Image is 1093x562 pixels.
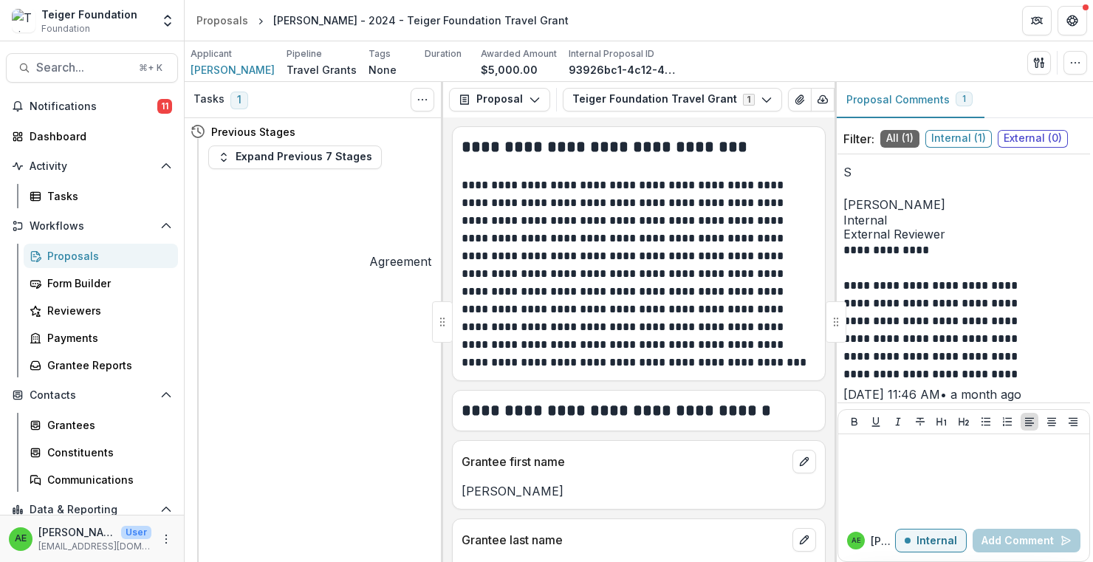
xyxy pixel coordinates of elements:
span: 1 [230,92,248,109]
div: Proposals [47,248,166,264]
p: Awarded Amount [481,47,557,61]
p: Travel Grants [287,62,357,78]
span: Activity [30,160,154,173]
button: Partners [1022,6,1052,35]
div: Teiger Foundation [41,7,137,22]
button: More [157,530,175,548]
a: Grantees [24,413,178,437]
a: Payments [24,326,178,350]
button: edit [792,450,816,473]
span: All ( 1 ) [880,130,919,148]
button: Search... [6,53,178,83]
div: ⌘ + K [136,60,165,76]
button: Open Activity [6,154,178,178]
button: Align Right [1064,413,1082,431]
p: [PERSON_NAME] [843,196,1084,213]
p: [DATE] 11:46 AM • a month ago [843,385,1084,403]
button: Get Help [1058,6,1087,35]
p: Applicant [191,47,232,61]
button: Italicize [889,413,907,431]
a: Tasks [24,184,178,208]
p: $5,000.00 [481,62,538,78]
p: Pipeline [287,47,322,61]
span: 1 [962,94,966,104]
p: [PERSON_NAME] [871,533,895,549]
div: Proposals [196,13,248,28]
button: Internal [895,529,967,552]
p: [EMAIL_ADDRESS][DOMAIN_NAME] [38,540,151,553]
img: Teiger Foundation [12,9,35,32]
p: [PERSON_NAME] [38,524,115,540]
button: Notifications11 [6,95,178,118]
button: Open Workflows [6,214,178,238]
div: Grantees [47,417,166,433]
button: Open entity switcher [157,6,178,35]
p: Tags [369,47,391,61]
span: External Reviewer [843,227,1084,241]
button: Open Contacts [6,383,178,407]
span: Foundation [41,22,90,35]
span: Internal [843,213,1084,227]
span: External ( 0 ) [998,130,1068,148]
button: Add Comment [973,529,1080,552]
button: Bullet List [977,413,995,431]
p: Internal Proposal ID [569,47,654,61]
div: Andrea Escobedo [852,537,861,544]
span: Data & Reporting [30,504,154,516]
span: 11 [157,99,172,114]
a: Communications [24,467,178,492]
button: Open Data & Reporting [6,498,178,521]
p: 93926bc1-4c12-4981-b717-9365902a5c2c [569,62,679,78]
div: Dashboard [30,128,166,144]
span: Search... [36,61,130,75]
button: Underline [867,413,885,431]
h4: Previous Stages [211,124,295,140]
div: Payments [47,330,166,346]
button: Toggle View Cancelled Tasks [411,88,434,112]
button: Bold [846,413,863,431]
a: Proposals [24,244,178,268]
p: Duration [425,47,462,61]
div: [PERSON_NAME] - 2024 - Teiger Foundation Travel Grant [273,13,569,28]
a: Proposals [191,10,254,31]
h4: Agreement [369,253,431,270]
h3: Tasks [193,93,225,106]
div: Andrea Escobedo [15,534,27,544]
div: Stephanie [843,166,1084,178]
span: Internal ( 1 ) [925,130,992,148]
p: [PERSON_NAME] [462,482,816,500]
a: Reviewers [24,298,178,323]
button: Strike [911,413,929,431]
button: Align Left [1021,413,1038,431]
p: Internal [916,535,957,547]
button: Ordered List [998,413,1016,431]
button: Heading 1 [933,413,950,431]
button: Heading 2 [955,413,973,431]
a: Dashboard [6,124,178,148]
p: Grantee first name [462,453,787,470]
a: [PERSON_NAME] [191,62,275,78]
button: Proposal Comments [835,82,984,118]
div: Constituents [47,445,166,460]
button: edit [792,528,816,552]
p: Grantee last name [462,531,787,549]
nav: breadcrumb [191,10,575,31]
div: Grantee Reports [47,357,166,373]
p: Filter: [843,130,874,148]
a: Form Builder [24,271,178,295]
div: Tasks [47,188,166,204]
div: Form Builder [47,275,166,291]
span: Contacts [30,389,154,402]
p: User [121,526,151,539]
button: Edit as form [834,88,857,112]
button: Teiger Foundation Travel Grant1 [563,88,782,112]
button: Proposal [449,88,550,112]
button: Align Center [1043,413,1061,431]
p: None [369,62,397,78]
button: Expand Previous 7 Stages [208,145,382,169]
span: Workflows [30,220,154,233]
span: Notifications [30,100,157,113]
button: View Attached Files [788,88,812,112]
a: Grantee Reports [24,353,178,377]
